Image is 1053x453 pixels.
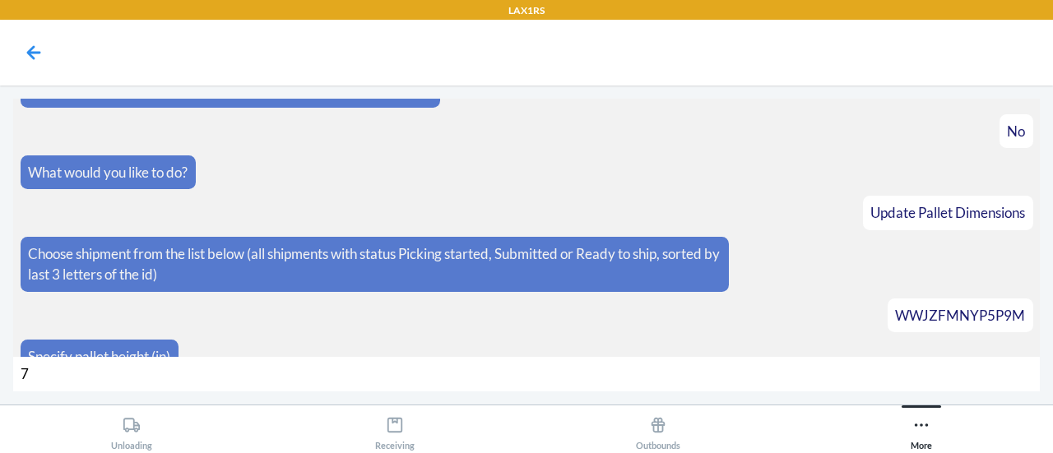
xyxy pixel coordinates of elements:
div: Unloading [111,409,152,451]
p: Choose shipment from the list below (all shipments with status Picking started, Submitted or Read... [28,243,721,285]
button: Receiving [263,405,526,451]
button: More [790,405,1053,451]
p: What would you like to do? [28,162,188,183]
button: Outbounds [526,405,790,451]
p: Specify pallet height (in) [28,346,170,367]
span: Update Pallet Dimensions [870,204,1025,221]
div: Outbounds [636,409,680,451]
span: WWJZFMNYP5P9M [895,307,1025,324]
div: Receiving [375,409,415,451]
span: No [1007,122,1025,140]
div: More [911,409,932,451]
p: LAX1RS [508,3,545,18]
